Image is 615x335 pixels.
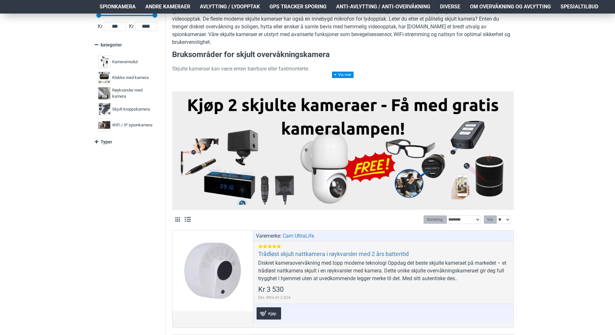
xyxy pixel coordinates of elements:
img: tab_keywords_by_traffic_grey.svg [64,37,69,43]
span: Kr [96,23,104,30]
img: website_grey.svg [10,17,15,22]
span: Andre kameraer [145,3,190,11]
span: Anti-avlytting / Anti-overvåkning [336,3,430,11]
img: Røykvarsler med kamera [98,87,111,100]
span: Spesialtilbud [561,3,598,11]
span: Kr 3 530 [258,286,284,293]
a: Cam UltraLife [283,232,314,240]
span: Røykvarsler med kamera [112,87,154,100]
div: Domain Overview [24,38,58,42]
a: Trådløst skjult nattkamera i røykvarsler med 2 års batteritid Trådløst skjult nattkamera i røykva... [172,231,253,311]
span: Kr [128,23,135,30]
span: Spionkamera [100,3,136,11]
img: Kjøp 2 skjulte kameraer – Få med gratis kameralampe! [177,95,509,205]
span: Varemerke: [256,232,281,240]
label: Sortering: [424,215,447,224]
img: WiFi / IP spionkamera [98,119,111,131]
span: Kameramodul [112,59,138,65]
p: Skjulte kameraer kan være enten bærbare eller fastmonterte: [172,65,514,73]
img: Kameramodul [98,55,111,68]
div: Domain: [DOMAIN_NAME] [17,17,71,22]
a: Trådløst skjult nattkamera i røykvarsler med 2 års batteritid [258,250,409,258]
span: Eks. MVA:Kr 2 824 [258,295,290,301]
div: v 4.0.25 [18,10,32,15]
img: logo_orange.svg [10,10,15,15]
span: Avlytting / Lydopptak [200,3,260,11]
img: tab_domain_overview_orange.svg [17,37,23,43]
span: WiFi / IP spionkamera [112,122,152,128]
strong: Bærbare spionkameraer: [185,77,244,83]
div: Diskret kameraovervåkning med topp moderne teknologi Oppdag det beste skjulte kameraet på markede... [258,259,509,282]
a: kategorier [95,39,159,51]
h3: Bruksområder for skjult overvåkningskamera [172,49,514,60]
img: Skjult kroppskamera [98,103,111,115]
span: Klokke med kamera [112,74,149,81]
span: Om overvåkning og avlytting [470,3,551,11]
span: GPS Tracker Sporing [269,3,327,11]
div: Keywords by Traffic [71,38,109,42]
img: Klokke med kamera [98,71,111,84]
label: Vis: [484,215,497,224]
span: Kjøp [267,311,278,316]
span: Skjult kroppskamera [112,106,150,113]
span: Diverse [440,3,460,11]
li: Disse kan tas med overalt og brukes til skjult filming i situasjoner der diskresjon er nødvendig ... [185,76,514,92]
a: Typer [95,136,159,148]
